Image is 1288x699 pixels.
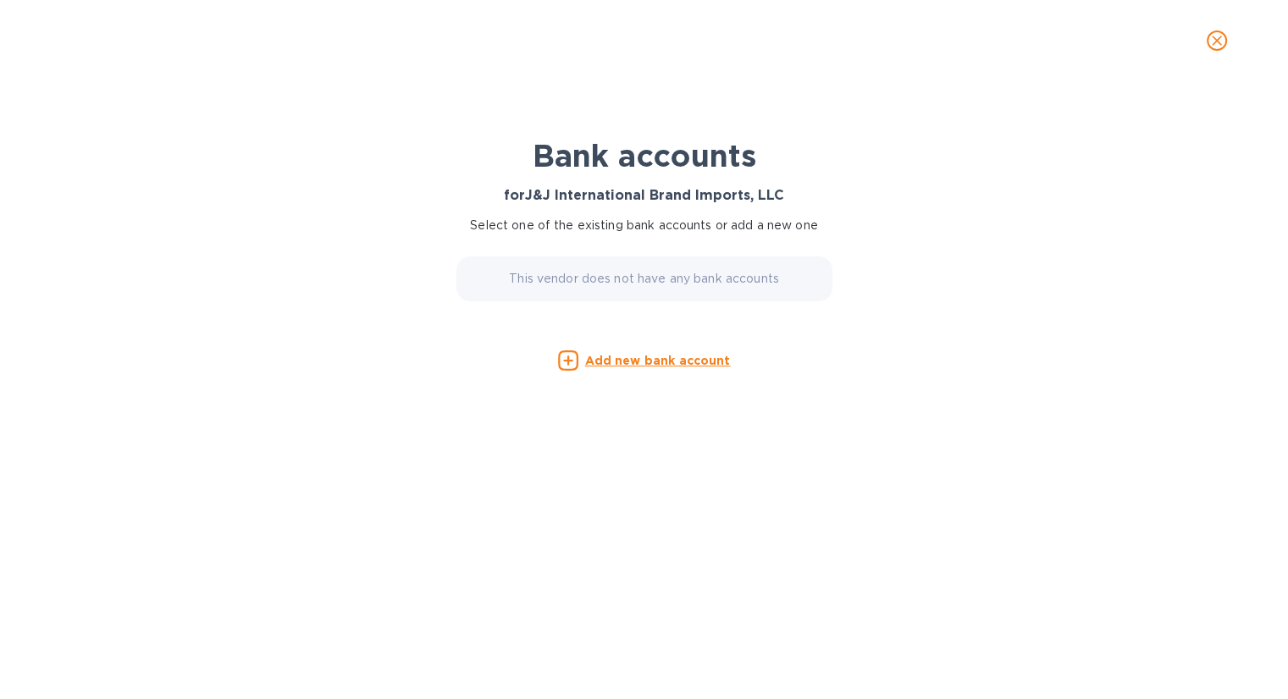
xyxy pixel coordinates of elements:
[533,137,756,174] b: Bank accounts
[509,270,779,288] p: This vendor does not have any bank accounts
[448,188,841,204] h3: for J&J International Brand Imports, LLC
[448,217,841,234] p: Select one of the existing bank accounts or add a new one
[1197,20,1237,61] button: close
[585,354,731,367] u: Add new bank account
